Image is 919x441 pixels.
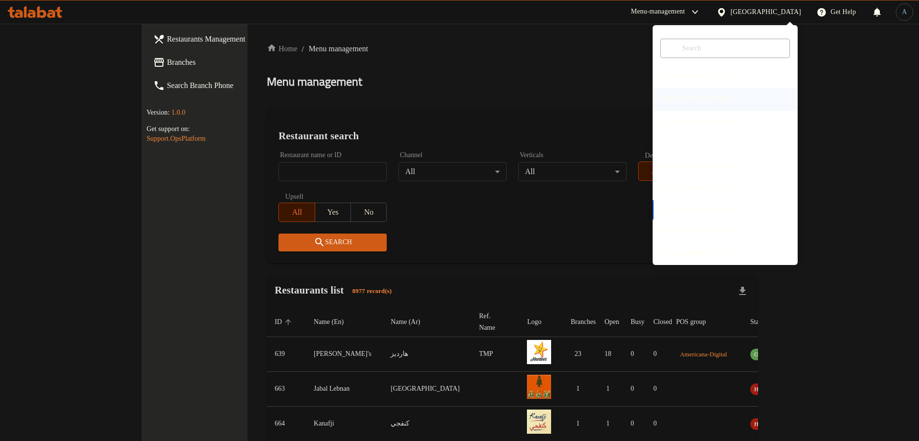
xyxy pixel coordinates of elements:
div: All [518,162,627,181]
span: Search [286,236,379,249]
div: Total records count [347,283,398,299]
span: Status [750,316,779,328]
td: 0 [645,406,668,441]
span: OPEN [750,349,774,360]
h2: Restaurants list [275,283,397,299]
span: Yes [319,206,347,220]
span: 8977 record(s) [347,287,398,296]
td: 18 [597,337,623,371]
img: Hardee's [527,340,551,364]
button: No [350,203,387,222]
td: 1 [563,406,597,441]
th: Busy [623,308,645,337]
th: Branches [563,308,597,337]
td: 0 [623,337,645,371]
div: HIDDEN [750,418,782,430]
td: 1 [597,406,623,441]
label: Delivery [645,152,669,159]
div: Export file [731,279,754,303]
span: Name (En) [314,316,356,328]
span: No [355,206,383,220]
button: All [278,203,315,222]
a: Branches [146,51,295,74]
img: Jabal Lebnan [527,375,551,399]
div: [GEOGRAPHIC_DATA] [661,248,732,259]
div: Menu-management [631,6,685,18]
td: 1 [597,371,623,406]
span: Restaurants Management [167,33,287,45]
button: All [638,162,674,181]
th: Open [597,308,623,337]
td: كنفجي [383,406,471,441]
th: Logo [519,308,563,337]
td: 0 [623,406,645,441]
li: / [301,43,305,55]
span: A [902,7,907,17]
div: [GEOGRAPHIC_DATA] [730,7,801,17]
span: Version: [146,109,170,116]
span: Americana-Digital [676,349,730,360]
div: All [398,162,507,181]
h2: Restaurant search [278,129,746,143]
td: 23 [563,337,597,371]
td: 0 [645,337,668,371]
span: All [283,206,311,220]
div: [GEOGRAPHIC_DATA] [661,72,732,82]
input: Search for restaurant name or ID.. [278,162,387,181]
td: 0 [623,371,645,406]
span: HIDDEN [750,383,782,395]
button: Search [278,234,387,251]
a: Restaurants Management [146,28,295,51]
td: Jabal Lebnan [306,371,383,406]
div: Jordan [661,139,680,149]
button: Yes [315,203,351,222]
div: [GEOGRAPHIC_DATA] [661,225,732,236]
span: ID [275,316,294,328]
span: HIDDEN [750,418,782,429]
td: Kanafji [306,406,383,441]
div: [GEOGRAPHIC_DATA] [661,94,732,104]
span: All [642,164,671,178]
span: Ref. Name [479,310,508,334]
a: Search Branch Phone [146,74,295,97]
span: Name (Ar) [391,316,433,328]
nav: breadcrumb [267,43,758,55]
th: Closed [645,308,668,337]
input: Search [678,43,784,54]
td: [GEOGRAPHIC_DATA] [383,371,471,406]
td: هارديز [383,337,471,371]
div: [GEOGRAPHIC_DATA] [661,162,732,172]
span: POS group [676,316,718,328]
span: 1.0.0 [172,109,186,116]
span: Search Branch Phone [167,80,287,91]
span: Get support on: [146,125,190,132]
div: [GEOGRAPHIC_DATA] [661,184,732,194]
a: Support.OpsPlatform [146,135,205,142]
span: Menu management [308,43,368,55]
h2: Menu management [267,74,362,89]
img: Kanafji [527,410,551,434]
td: TMP [471,337,519,371]
label: Upsell [285,193,304,200]
td: 1 [563,371,597,406]
div: [GEOGRAPHIC_DATA] [661,117,732,127]
td: [PERSON_NAME]'s [306,337,383,371]
td: 0 [645,371,668,406]
span: Branches [167,57,287,68]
